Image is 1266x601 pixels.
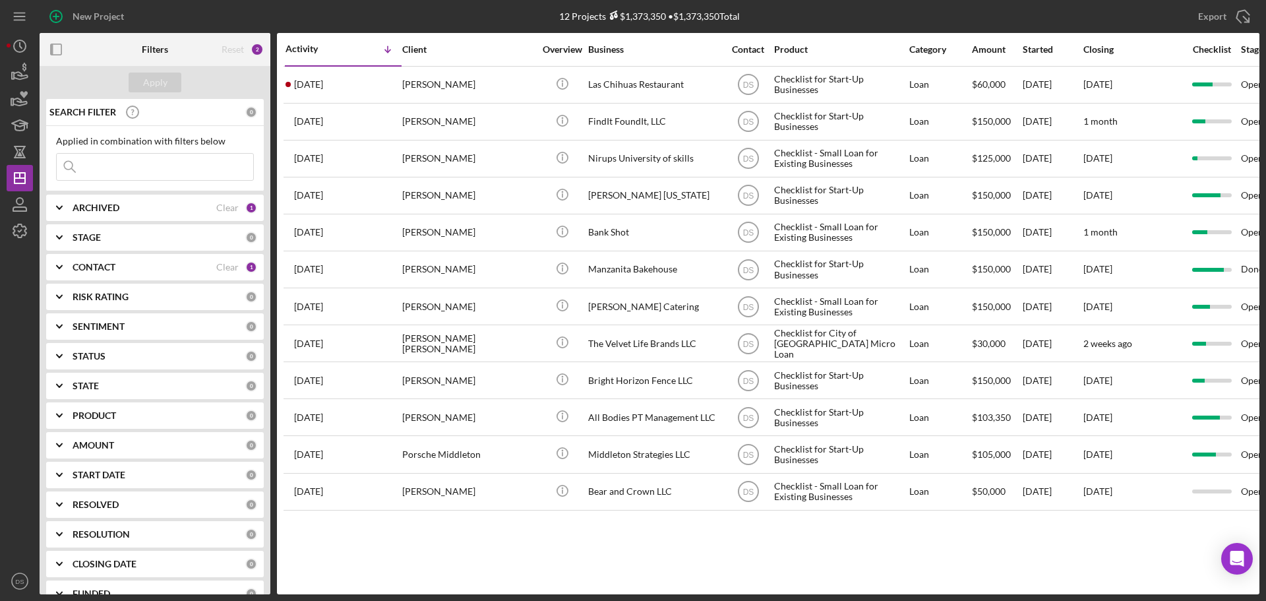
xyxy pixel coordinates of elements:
[1023,326,1082,361] div: [DATE]
[1023,437,1082,472] div: [DATE]
[742,154,754,164] text: DS
[73,381,99,391] b: STATE
[245,528,257,540] div: 0
[909,44,971,55] div: Category
[742,488,754,497] text: DS
[73,440,114,451] b: AMOUNT
[909,67,971,102] div: Loan
[73,529,130,540] b: RESOLUTION
[294,338,323,349] time: 2025-07-26 01:15
[909,474,971,509] div: Loan
[73,559,136,569] b: CLOSING DATE
[73,588,110,599] b: FUNDED
[294,264,323,274] time: 2025-08-21 04:05
[909,363,971,398] div: Loan
[1083,486,1112,497] time: [DATE]
[588,104,720,139] div: FindIt FoundIt, LLC
[588,44,720,55] div: Business
[73,351,105,362] b: STATUS
[588,252,720,287] div: Manzanita Bakehouse
[972,152,1011,164] span: $125,000
[1023,474,1082,509] div: [DATE]
[774,215,906,250] div: Checklist - Small Loan for Existing Businesses
[1023,178,1082,213] div: [DATE]
[1023,252,1082,287] div: [DATE]
[15,578,24,585] text: DS
[222,44,244,55] div: Reset
[129,73,181,92] button: Apply
[909,400,971,435] div: Loan
[588,326,720,361] div: The Velvet Life Brands LLC
[1185,3,1259,30] button: Export
[294,153,323,164] time: 2025-09-12 00:03
[588,437,720,472] div: Middleton Strategies LLC
[909,178,971,213] div: Loan
[1083,301,1112,312] time: [DATE]
[588,289,720,324] div: [PERSON_NAME] Catering
[294,190,323,201] time: 2025-09-10 22:50
[537,44,587,55] div: Overview
[294,375,323,386] time: 2025-06-30 05:14
[559,11,740,22] div: 12 Projects • $1,373,350 Total
[402,104,534,139] div: [PERSON_NAME]
[1083,152,1112,164] time: [DATE]
[73,3,124,30] div: New Project
[1083,263,1112,274] time: [DATE]
[402,289,534,324] div: [PERSON_NAME]
[245,321,257,332] div: 0
[73,321,125,332] b: SENTIMENT
[909,252,971,287] div: Loan
[774,178,906,213] div: Checklist for Start-Up Businesses
[245,469,257,481] div: 0
[402,44,534,55] div: Client
[73,292,129,302] b: RISK RATING
[402,474,534,509] div: [PERSON_NAME]
[402,178,534,213] div: [PERSON_NAME]
[723,44,773,55] div: Contact
[774,289,906,324] div: Checklist - Small Loan for Existing Businesses
[972,44,1021,55] div: Amount
[774,44,906,55] div: Product
[245,350,257,362] div: 0
[972,338,1006,349] span: $30,000
[1023,67,1082,102] div: [DATE]
[774,104,906,139] div: Checklist for Start-Up Businesses
[294,227,323,237] time: 2025-09-10 19:06
[742,228,754,237] text: DS
[1083,449,1112,460] time: [DATE]
[1083,375,1112,386] time: [DATE]
[774,474,906,509] div: Checklist - Small Loan for Existing Businesses
[294,449,323,460] time: 2025-06-03 18:26
[73,410,116,421] b: PRODUCT
[294,412,323,423] time: 2025-06-19 21:10
[909,437,971,472] div: Loan
[73,499,119,510] b: RESOLVED
[1083,44,1182,55] div: Closing
[972,400,1021,435] div: $103,350
[742,80,754,90] text: DS
[402,252,534,287] div: [PERSON_NAME]
[142,44,168,55] b: Filters
[1083,338,1132,349] time: 2 weeks ago
[588,178,720,213] div: [PERSON_NAME] [US_STATE]
[216,203,239,213] div: Clear
[1221,543,1253,575] div: Open Intercom Messenger
[251,43,264,56] div: 2
[402,67,534,102] div: [PERSON_NAME]
[402,437,534,472] div: Porsche Middleton
[245,439,257,451] div: 0
[972,226,1011,237] span: $150,000
[245,380,257,392] div: 0
[774,141,906,176] div: Checklist - Small Loan for Existing Businesses
[294,116,323,127] time: 2025-09-17 00:36
[972,301,1011,312] span: $150,000
[402,215,534,250] div: [PERSON_NAME]
[1083,79,1112,90] time: [DATE]
[774,252,906,287] div: Checklist for Start-Up Businesses
[73,232,101,243] b: STAGE
[216,262,239,272] div: Clear
[909,104,971,139] div: Loan
[245,588,257,600] div: 0
[588,474,720,509] div: Bear and Crown LLC
[909,141,971,176] div: Loan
